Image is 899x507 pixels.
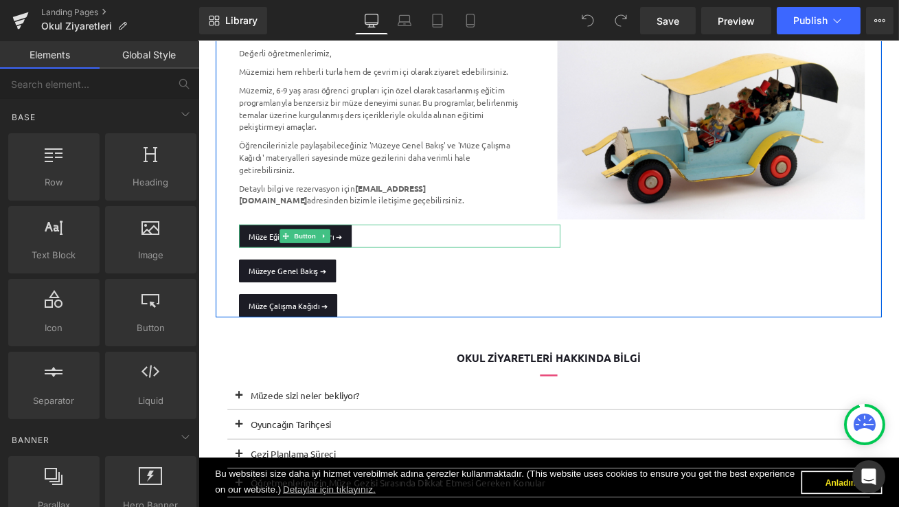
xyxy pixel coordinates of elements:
[142,223,157,240] a: Expand / Collapse
[48,30,367,43] span: Müzemizi hem rehberli turla hem de çevrim içi olarak ziyaret edebilirsiniz.
[574,7,602,34] button: Undo
[48,259,163,286] a: Müzeye Genel Bakış ➔
[48,8,381,30] p: Değerli öğretmenlerimiz,
[62,483,769,496] p: Gezi Planlama Süreci
[388,7,421,34] a: Laptop
[355,7,388,34] a: Desktop
[109,394,192,408] span: Liquid
[12,175,95,190] span: Row
[607,7,635,34] button: Redo
[41,7,199,18] a: Landing Pages
[109,321,192,335] span: Button
[421,7,454,34] a: Tablet
[12,321,95,335] span: Icon
[48,300,165,328] a: Müze Çalışma Kağıdı ➔
[62,414,769,427] p: Müzede sizi neler bekliyor?
[100,41,199,69] a: Global Style
[793,15,828,26] span: Publish
[111,223,142,240] span: Button
[109,248,192,262] span: Image
[48,52,379,108] span: Müzemiz, 6-9 yaş arası öğrenci grupları için özel olarak tasarlanmış eğitim programlarıyla benzer...
[12,394,95,408] span: Separator
[307,368,525,384] font: OKUL ZİYARETLERİ HAKKINDA BİLGİ
[12,248,95,262] span: Text Block
[777,7,861,34] button: Publish
[48,168,381,204] p: Detaylı bilgi ve rezervasyon için adresinden bizimle iletişime geçebilirsiniz.
[225,14,258,27] span: Library
[10,111,37,124] span: Base
[62,448,769,461] p: Oyuncağın Tarihçesi
[718,14,755,28] span: Preview
[454,7,487,34] a: Mobile
[10,433,51,447] span: Banner
[48,218,182,245] a: Müze Eğitim Programları ➔
[852,460,885,493] div: Open Intercom Messenger
[199,7,267,34] a: New Library
[866,7,894,34] button: More
[701,7,771,34] a: Preview
[657,14,679,28] span: Save
[109,175,192,190] span: Heading
[48,117,381,168] p: Öğrencilerinizle paylaşabileceğiniz 'Müzeye Genel Bakış' ve 'Müze Çalışma Kağıdı' materyalleri sa...
[41,21,112,32] span: Okul Ziyaretleri
[48,168,270,195] strong: [EMAIL_ADDRESS][DOMAIN_NAME]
